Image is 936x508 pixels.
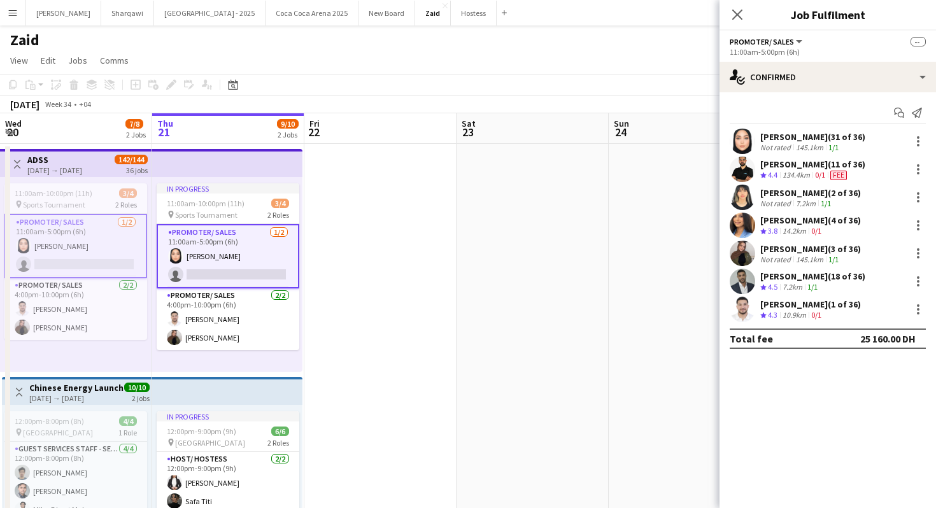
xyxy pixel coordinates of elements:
[10,55,28,66] span: View
[132,392,150,403] div: 2 jobs
[358,1,415,25] button: New Board
[267,438,289,448] span: 2 Roles
[118,428,137,437] span: 1 Role
[126,164,148,175] div: 36 jobs
[3,125,22,139] span: 20
[167,427,236,436] span: 12:00pm-9:00pm (9h)
[828,170,849,181] div: Crew has different fees then in role
[760,299,861,310] div: [PERSON_NAME] (1 of 36)
[23,200,85,209] span: Sports Tournament
[811,310,821,320] app-skills-label: 0/1
[157,224,299,288] app-card-role: Promoter/ Sales1/211:00am-5:00pm (6h)[PERSON_NAME]
[768,170,777,180] span: 4.4
[155,125,173,139] span: 21
[451,1,497,25] button: Hostess
[124,383,150,392] span: 10/10
[15,188,92,198] span: 11:00am-10:00pm (11h)
[68,55,87,66] span: Jobs
[175,438,245,448] span: [GEOGRAPHIC_DATA]
[278,130,298,139] div: 2 Jobs
[780,170,812,181] div: 134.4km
[41,55,55,66] span: Edit
[115,200,137,209] span: 2 Roles
[793,199,818,208] div: 7.2km
[309,118,320,129] span: Fri
[79,99,91,109] div: +04
[760,131,865,143] div: [PERSON_NAME] (31 of 36)
[730,37,804,46] button: Promoter/ Sales
[125,119,143,129] span: 7/8
[793,255,826,264] div: 145.1km
[793,143,826,152] div: 145.1km
[29,382,124,393] h3: Chinese Energy Launch Event
[154,1,266,25] button: [GEOGRAPHIC_DATA] - 2025
[115,155,148,164] span: 142/144
[266,1,358,25] button: Coca Coca Arena 2025
[830,171,847,180] span: Fee
[4,278,147,340] app-card-role: Promoter/ Sales2/24:00pm-10:00pm (6h)[PERSON_NAME][PERSON_NAME]
[828,255,839,264] app-skills-label: 1/1
[807,282,818,292] app-skills-label: 1/1
[811,226,821,236] app-skills-label: 0/1
[5,118,22,129] span: Wed
[27,154,82,166] h3: ADSS
[760,215,861,226] div: [PERSON_NAME] (4 of 36)
[277,119,299,129] span: 9/10
[23,428,93,437] span: [GEOGRAPHIC_DATA]
[157,411,299,421] div: In progress
[780,282,805,293] div: 7.2km
[612,125,629,139] span: 24
[15,416,84,426] span: 12:00pm-8:00pm (8h)
[720,62,936,92] div: Confirmed
[175,210,238,220] span: Sports Tournament
[768,226,777,236] span: 3.8
[5,52,33,69] a: View
[4,214,147,278] app-card-role: Promoter/ Sales1/211:00am-5:00pm (6h)[PERSON_NAME]
[730,47,926,57] div: 11:00am-5:00pm (6h)
[271,199,289,208] span: 3/4
[4,183,147,340] app-job-card: 11:00am-10:00pm (11h)3/4 Sports Tournament2 RolesPromoter/ Sales1/211:00am-5:00pm (6h)[PERSON_NAM...
[614,118,629,129] span: Sun
[119,188,137,198] span: 3/4
[29,393,124,403] div: [DATE] → [DATE]
[27,166,82,175] div: [DATE] → [DATE]
[271,427,289,436] span: 6/6
[730,332,773,345] div: Total fee
[730,37,794,46] span: Promoter/ Sales
[415,1,451,25] button: Zaid
[10,98,39,111] div: [DATE]
[760,271,865,282] div: [PERSON_NAME] (18 of 36)
[760,255,793,264] div: Not rated
[267,210,289,220] span: 2 Roles
[760,159,865,170] div: [PERSON_NAME] (11 of 36)
[308,125,320,139] span: 22
[760,243,861,255] div: [PERSON_NAME] (3 of 36)
[42,99,74,109] span: Week 34
[167,199,245,208] span: 11:00am-10:00pm (11h)
[10,31,39,50] h1: Zaid
[63,52,92,69] a: Jobs
[780,310,809,321] div: 10.9km
[780,226,809,237] div: 14.2km
[100,55,129,66] span: Comms
[821,199,831,208] app-skills-label: 1/1
[462,118,476,129] span: Sat
[101,1,154,25] button: Sharqawi
[95,52,134,69] a: Comms
[126,130,146,139] div: 2 Jobs
[157,288,299,350] app-card-role: Promoter/ Sales2/24:00pm-10:00pm (6h)[PERSON_NAME][PERSON_NAME]
[157,183,299,194] div: In progress
[36,52,60,69] a: Edit
[768,282,777,292] span: 4.5
[815,170,825,180] app-skills-label: 0/1
[157,183,299,350] app-job-card: In progress11:00am-10:00pm (11h)3/4 Sports Tournament2 RolesPromoter/ Sales1/211:00am-5:00pm (6h)...
[720,6,936,23] h3: Job Fulfilment
[828,143,839,152] app-skills-label: 1/1
[760,199,793,208] div: Not rated
[768,310,777,320] span: 4.3
[911,37,926,46] span: --
[760,187,861,199] div: [PERSON_NAME] (2 of 36)
[460,125,476,139] span: 23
